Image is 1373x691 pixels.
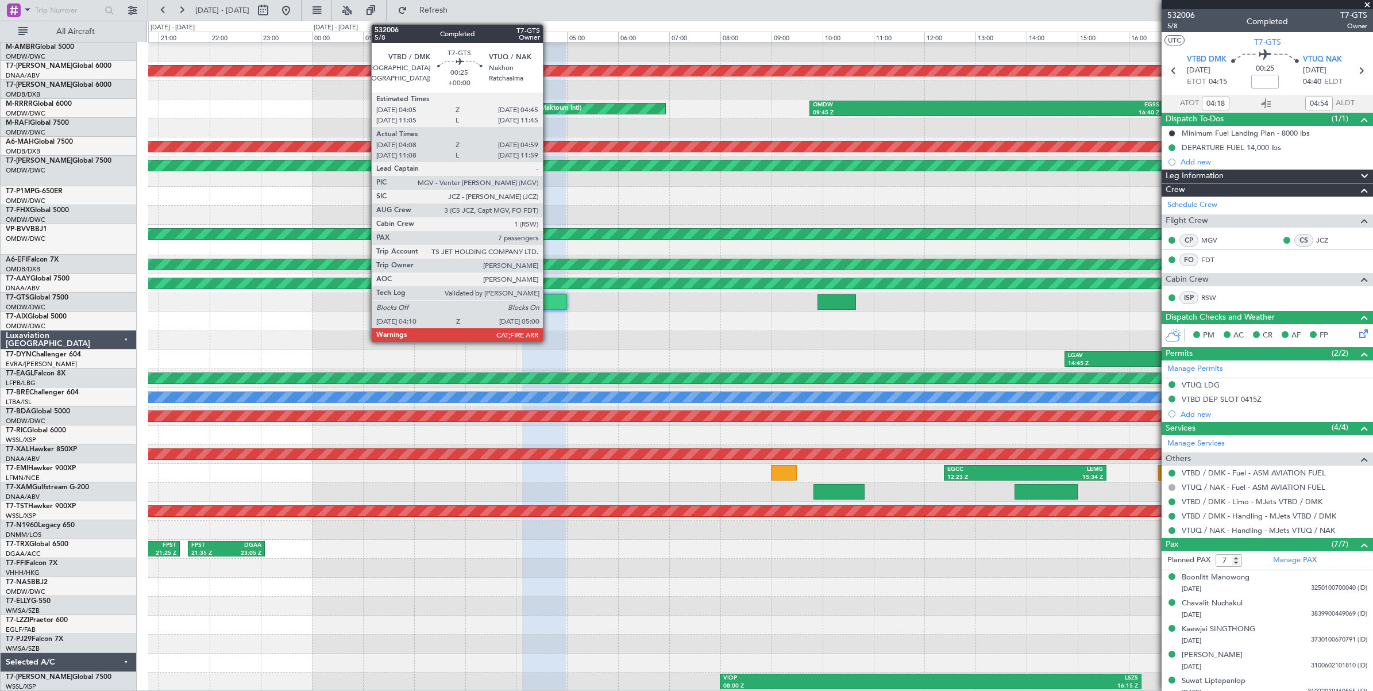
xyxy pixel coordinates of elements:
[1166,170,1224,183] span: Leg Information
[6,235,45,243] a: OMDW/DWC
[6,493,40,501] a: DNAA/ABV
[6,636,32,643] span: T7-PJ29
[159,32,210,42] div: 21:00
[6,465,28,472] span: T7-EMI
[6,522,75,529] a: T7-N1960Legacy 650
[6,389,29,396] span: T7-BRE
[6,579,31,586] span: T7-NAS
[6,120,69,126] a: M-RAFIGlobal 7500
[6,188,34,195] span: T7-P1MP
[6,560,26,567] span: T7-FFI
[1182,675,1245,687] div: Suwat Liptapanlop
[1181,409,1367,419] div: Add new
[1202,97,1229,110] input: --:--
[1340,21,1367,31] span: Owner
[1316,235,1342,245] a: JCZ
[6,256,59,263] a: A6-EFIFalcon 7X
[1068,352,1155,360] div: LGAV
[6,427,27,434] span: T7-RIC
[465,32,516,42] div: 03:00
[6,216,45,224] a: OMDW/DWC
[1166,422,1195,435] span: Services
[1167,21,1195,31] span: 5/8
[6,569,40,577] a: VHHH/HKG
[35,2,101,19] input: Trip Number
[1166,214,1208,228] span: Flight Crew
[6,541,68,548] a: T7-TRXGlobal 6500
[1182,482,1325,492] a: VTUQ / NAK - Fuel - ASM AVIATION FUEL
[6,617,29,624] span: T7-LZZI
[6,455,40,463] a: DNAA/ABV
[1068,360,1155,368] div: 14:45 Z
[6,522,38,529] span: T7-N1960
[6,484,32,491] span: T7-XAM
[6,370,34,377] span: T7-EAGL
[1182,128,1310,138] div: Minimum Fuel Landing Plan - 8000 lbs
[1263,330,1272,341] span: CR
[414,32,465,42] div: 02:00
[6,44,74,51] a: M-AMBRGlobal 5000
[6,128,45,137] a: OMDW/DWC
[6,226,47,233] a: VP-BVVBBJ1
[1167,363,1223,375] a: Manage Permits
[1294,234,1313,247] div: CS
[1167,9,1195,21] span: 532006
[6,560,57,567] a: T7-FFIFalcon 7X
[195,5,249,16] span: [DATE] - [DATE]
[1332,347,1348,359] span: (2/2)
[6,63,111,70] a: T7-[PERSON_NAME]Global 6000
[931,674,1138,682] div: LSZS
[6,360,77,368] a: EVRA/[PERSON_NAME]
[191,542,226,550] div: FPST
[924,32,975,42] div: 12:00
[1182,624,1255,635] div: Kaewjai SINGTHONG
[1209,76,1227,88] span: 04:15
[312,32,363,42] div: 00:00
[1187,65,1210,76] span: [DATE]
[1311,661,1367,671] span: 3100602101810 (ID)
[30,28,121,36] span: All Aircraft
[151,23,195,33] div: [DATE] - [DATE]
[6,139,73,145] a: A6-MAHGlobal 7500
[410,6,458,14] span: Refresh
[6,82,72,89] span: T7-[PERSON_NAME]
[1167,438,1225,450] a: Manage Services
[1155,352,1243,360] div: EGGW
[6,417,45,425] a: OMDW/DWC
[1166,538,1178,551] span: Pax
[6,379,36,387] a: LFPB/LBG
[6,207,69,214] a: T7-FHXGlobal 5000
[720,32,772,42] div: 08:00
[6,147,40,156] a: OMDB/DXB
[6,617,68,624] a: T7-LZZIPraetor 600
[6,512,36,520] a: WSSL/XSP
[1340,9,1367,21] span: T7-GTS
[6,598,51,605] a: T7-ELLYG-550
[1179,254,1198,266] div: FO
[669,32,720,42] div: 07:00
[772,32,823,42] div: 09:00
[1180,98,1199,109] span: ATOT
[6,503,28,510] span: T7-TST
[6,674,111,681] a: T7-[PERSON_NAME]Global 7500
[1025,474,1103,482] div: 15:34 Z
[6,294,29,301] span: T7-GTS
[823,32,874,42] div: 10:00
[6,303,45,312] a: OMDW/DWC
[1181,157,1367,167] div: Add new
[6,294,68,301] a: T7-GTSGlobal 7500
[6,389,79,396] a: T7-BREChallenger 604
[6,322,45,331] a: OMDW/DWC
[1182,525,1335,535] a: VTUQ / NAK - Handling - MJets VTUQ / NAK
[931,682,1138,690] div: 16:15 Z
[6,139,34,145] span: A6-MAH
[1166,273,1209,286] span: Cabin Crew
[6,158,72,164] span: T7-[PERSON_NAME]
[1166,347,1193,360] span: Permits
[618,32,669,42] div: 06:00
[1332,538,1348,550] span: (7/7)
[1166,183,1185,197] span: Crew
[1179,291,1198,304] div: ISP
[6,207,30,214] span: T7-FHX
[6,436,36,444] a: WSSL/XSP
